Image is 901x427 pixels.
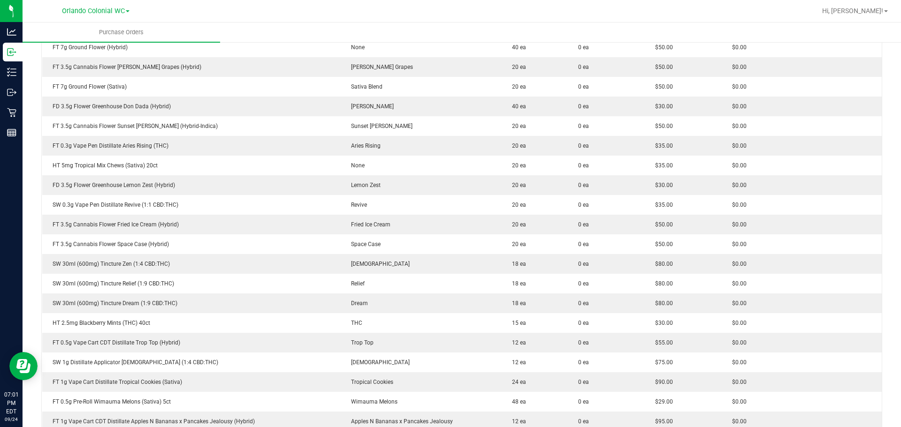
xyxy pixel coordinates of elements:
[650,162,673,169] span: $35.00
[507,202,526,208] span: 20 ea
[346,221,390,228] span: Fried Ice Cream
[727,64,747,70] span: $0.00
[507,142,526,149] span: 20 ea
[727,83,747,90] span: $0.00
[346,202,367,208] span: Revive
[507,221,526,228] span: 20 ea
[578,102,589,111] span: 0 ea
[4,390,18,416] p: 07:01 PM EDT
[346,44,365,51] span: None
[7,108,16,117] inline-svg: Retail
[48,279,335,288] div: SW 30ml (600mg) Tincture Relief (1:9 CBD:THC)
[346,142,381,149] span: Aries Rising
[507,83,526,90] span: 20 ea
[578,378,589,386] span: 0 ea
[346,339,374,346] span: Trop Top
[48,319,335,327] div: HT 2.5mg Blackberry Mints (THC) 40ct
[48,122,335,130] div: FT 3.5g Cannabis Flower Sunset [PERSON_NAME] (Hybrid-Indica)
[650,103,673,110] span: $30.00
[507,261,526,267] span: 18 ea
[48,102,335,111] div: FD 3.5g Flower Greenhouse Don Dada (Hybrid)
[578,417,589,426] span: 0 ea
[48,417,335,426] div: FT 1g Vape Cart CDT Distillate Apples N Bananas x Pancakes Jealousy (Hybrid)
[578,122,589,130] span: 0 ea
[578,338,589,347] span: 0 ea
[346,123,412,129] span: Sunset [PERSON_NAME]
[48,220,335,229] div: FT 3.5g Cannabis Flower Fried Ice Cream (Hybrid)
[650,418,673,425] span: $95.00
[727,280,747,287] span: $0.00
[7,128,16,137] inline-svg: Reports
[86,28,156,37] span: Purchase Orders
[48,397,335,406] div: FT 0.5g Pre-Roll Wimauma Melons (Sativa) 5ct
[7,88,16,97] inline-svg: Outbound
[578,161,589,170] span: 0 ea
[7,67,16,77] inline-svg: Inventory
[62,7,125,15] span: Orlando Colonial WC
[578,201,589,209] span: 0 ea
[507,64,526,70] span: 20 ea
[507,339,526,346] span: 12 ea
[507,300,526,307] span: 18 ea
[578,260,589,268] span: 0 ea
[507,182,526,188] span: 20 ea
[48,82,335,91] div: FT 7g Ground Flower (Sativa)
[727,221,747,228] span: $0.00
[48,260,335,268] div: SW 30ml (600mg) Tincture Zen (1:4 CBD:THC)
[507,241,526,247] span: 20 ea
[578,220,589,229] span: 0 ea
[346,261,410,267] span: [DEMOGRAPHIC_DATA]
[727,320,747,326] span: $0.00
[650,64,673,70] span: $50.00
[727,418,747,425] span: $0.00
[507,359,526,366] span: 12 ea
[346,241,381,247] span: Space Case
[650,142,673,149] span: $35.00
[7,47,16,57] inline-svg: Inbound
[578,358,589,367] span: 0 ea
[346,280,365,287] span: Relief
[346,182,381,188] span: Lemon Zest
[650,261,673,267] span: $80.00
[578,279,589,288] span: 0 ea
[650,83,673,90] span: $50.00
[578,142,589,150] span: 0 ea
[48,240,335,248] div: FT 3.5g Cannabis Flower Space Case (Hybrid)
[650,241,673,247] span: $50.00
[578,82,589,91] span: 0 ea
[507,398,526,405] span: 48 ea
[48,338,335,347] div: FT 0.5g Vape Cart CDT Distillate Trop Top (Hybrid)
[23,22,220,42] a: Purchase Orders
[650,280,673,287] span: $80.00
[578,63,589,71] span: 0 ea
[9,352,38,380] iframe: Resource center
[727,398,747,405] span: $0.00
[650,221,673,228] span: $50.00
[48,63,335,71] div: FT 3.5g Cannabis Flower [PERSON_NAME] Grapes (Hybrid)
[727,44,747,51] span: $0.00
[346,83,382,90] span: Sativa Blend
[578,240,589,248] span: 0 ea
[650,300,673,307] span: $80.00
[727,123,747,129] span: $0.00
[727,103,747,110] span: $0.00
[727,202,747,208] span: $0.00
[578,43,589,52] span: 0 ea
[578,181,589,189] span: 0 ea
[48,201,335,209] div: SW 0.3g Vape Pen Distillate Revive (1:1 CBD:THC)
[346,300,368,307] span: Dream
[727,339,747,346] span: $0.00
[48,299,335,307] div: SW 30ml (600mg) Tincture Dream (1:9 CBD:THC)
[346,379,393,385] span: Tropical Cookies
[578,397,589,406] span: 0 ea
[48,358,335,367] div: SW 1g Distillate Applicator [DEMOGRAPHIC_DATA] (1:4 CBD:THC)
[346,359,410,366] span: [DEMOGRAPHIC_DATA]
[507,44,526,51] span: 40 ea
[346,320,362,326] span: THC
[507,379,526,385] span: 24 ea
[650,182,673,188] span: $30.00
[650,320,673,326] span: $30.00
[507,162,526,169] span: 20 ea
[727,182,747,188] span: $0.00
[727,379,747,385] span: $0.00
